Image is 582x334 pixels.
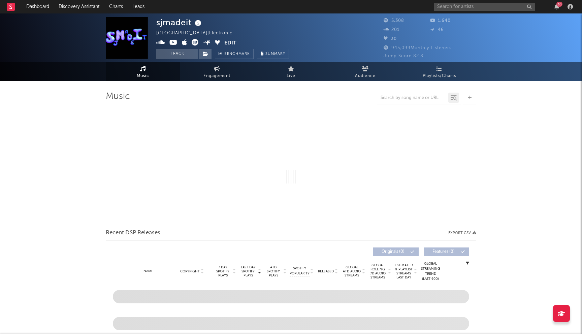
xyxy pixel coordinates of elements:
[156,17,203,28] div: sjmadeit
[214,265,232,277] span: 7 Day Spotify Plays
[287,72,295,80] span: Live
[430,19,451,23] span: 1,640
[368,263,387,279] span: Global Rolling 7D Audio Streams
[384,37,397,41] span: 30
[328,62,402,81] a: Audience
[428,250,459,254] span: Features ( 0 )
[402,62,476,81] a: Playlists/Charts
[384,28,399,32] span: 201
[254,62,328,81] a: Live
[420,261,441,281] div: Global Streaming Trend (Last 60D)
[318,269,334,273] span: Released
[126,269,170,274] div: Name
[424,247,469,256] button: Features(0)
[106,62,180,81] a: Music
[384,54,423,58] span: Jump Score: 82.8
[355,72,376,80] span: Audience
[180,62,254,81] a: Engagement
[215,49,254,59] a: Benchmark
[203,72,230,80] span: Engagement
[434,3,535,11] input: Search for artists
[373,247,419,256] button: Originals(0)
[106,229,160,237] span: Recent DSP Releases
[423,72,456,80] span: Playlists/Charts
[264,265,282,277] span: ATD Spotify Plays
[384,46,452,50] span: 945,099 Monthly Listeners
[224,50,250,58] span: Benchmark
[394,263,413,279] span: Estimated % Playlist Streams Last Day
[290,266,310,276] span: Spotify Popularity
[137,72,149,80] span: Music
[156,29,240,37] div: [GEOGRAPHIC_DATA] | Electronic
[384,19,404,23] span: 5,308
[156,49,198,59] button: Track
[377,95,448,101] input: Search by song name or URL
[556,2,562,7] div: 30
[239,265,257,277] span: Last Day Spotify Plays
[554,4,559,9] button: 30
[265,52,285,56] span: Summary
[343,265,361,277] span: Global ATD Audio Streams
[257,49,289,59] button: Summary
[180,269,200,273] span: Copyright
[224,39,236,47] button: Edit
[448,231,476,235] button: Export CSV
[430,28,444,32] span: 46
[378,250,409,254] span: Originals ( 0 )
